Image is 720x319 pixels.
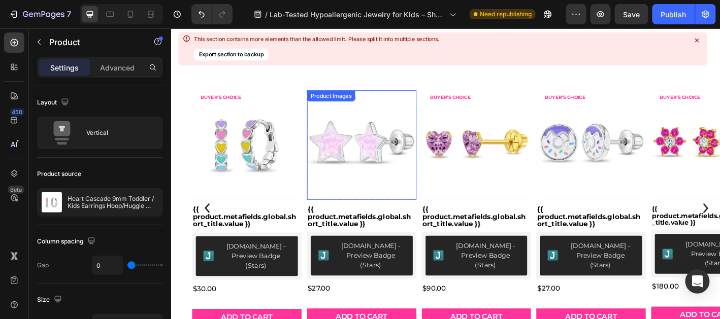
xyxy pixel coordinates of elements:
[438,236,514,268] div: [DOMAIN_NAME] - Preview Badge (Stars)
[163,245,175,258] img: Judgeme.png
[282,230,396,274] button: Judge.me - Preview Badge (Stars)
[652,4,695,24] button: Publish
[23,68,145,190] a: Heart Cascade 9mm Toddler / Kids Earrings Hoop/Huggie Enamel Safety Latch - Sterling Silver
[236,15,496,35] strong: loved by kids & gift givers
[265,9,268,20] span: /
[36,246,48,258] img: Judgeme.png
[533,195,654,220] h3: {{ product.metafields.global.short_title.value }}
[615,4,648,24] button: Save
[151,195,272,222] h3: {{ product.metafields.global.short_title.value }}
[11,16,598,34] p: best -
[155,230,268,274] button: Judge.me - Preview Badge (Stars)
[414,74,460,80] p: BUYER’S CHOICE
[417,245,430,258] img: Judgeme.png
[585,191,601,207] button: Carousel Next Arrow
[533,68,654,190] img: Hot Pink CZ
[67,8,71,20] p: 7
[8,186,24,194] div: Beta
[270,9,445,20] span: Lab-Tested Hypoallergenic Jewelry for Kids – Shop the Trusted Brand
[32,74,78,80] p: BUYER’S CHOICE
[405,68,527,190] a: Frosted with Sprinkles Donut Kids / Children's / Girls Earrings Screw Back Enamel - Sterling Silver
[661,9,686,20] div: Publish
[405,68,527,190] img: Purple & White
[409,230,522,274] button: Judge.me - Preview Badge (Stars)
[533,281,564,291] div: $180.00
[49,36,136,48] p: Product
[23,283,51,293] div: $30.00
[151,68,272,190] img: White
[68,195,158,209] p: Heart Cascade 9mm Toddler / Kids Earrings Hoop/Huggie Enamel Safety Latch - Sterling Silver
[542,74,587,80] p: BUYER’S CHOICE
[405,283,432,293] div: $27.00
[100,62,135,73] p: Advanced
[4,4,76,24] button: 7
[533,68,654,190] a: 18k Gold Cubic Zirconia Flower Baby / Toddler / Kids Earrings Safety Screw Back
[278,195,400,222] h3: {{ product.metafields.global.short_title.value }}
[56,236,133,268] div: [DOMAIN_NAME] - Preview Badge (Stars)
[278,68,400,190] img: 10 - Oct
[278,283,306,293] div: $90.00
[37,169,81,179] div: Product source
[290,245,303,258] img: Judgeme.png
[151,68,272,190] a: Sparkle Star Opal Kids / Children's / Girls Earrings Screw Back - Sterling Silver
[151,283,178,293] div: $27.00
[545,244,557,256] img: Judgeme.png
[183,236,260,268] div: [DOMAIN_NAME] - Preview Badge (Stars)
[23,195,145,222] h3: {{ product.metafields.global.short_title.value }}
[537,228,650,272] button: Judge.me - Preview Badge (Stars)
[10,108,24,116] div: 450
[37,96,71,110] div: Layout
[685,269,710,294] div: Open Intercom Messenger
[42,192,62,212] img: product feature img
[624,10,640,19] span: Save
[194,49,269,60] button: Export section to backup
[157,15,230,35] span: sellers
[194,36,440,43] div: This section contains more elements than the allowed limit. Please split it into multiple sections.
[37,293,64,307] div: Size
[92,256,123,274] input: Auto
[278,68,400,190] a: 14k Gold Birthstone CZ Heart Baby / Toddler / Kids Earrings Safety Screw Back
[405,195,527,222] h3: {{ product.metafields.global.short_title.value }}
[171,28,720,319] iframe: Design area
[10,15,599,36] h2: Rich Text Editor. Editing area: main
[565,234,642,266] div: [DOMAIN_NAME] - Preview Badge (Stars)
[27,230,141,274] button: Judge.me - Preview Badge (Stars)
[287,74,333,80] p: BUYER’S CHOICE
[153,70,202,79] div: Product Images
[480,10,532,19] span: Need republishing
[86,121,148,145] div: Vertical
[31,191,48,207] button: Carousel Back Arrow
[37,261,49,270] div: Gap
[37,235,97,249] div: Column spacing
[311,236,387,268] div: [DOMAIN_NAME] - Preview Badge (Stars)
[191,4,233,24] div: Undo/Redo
[23,68,145,190] img: Multicolor
[50,62,79,73] p: Settings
